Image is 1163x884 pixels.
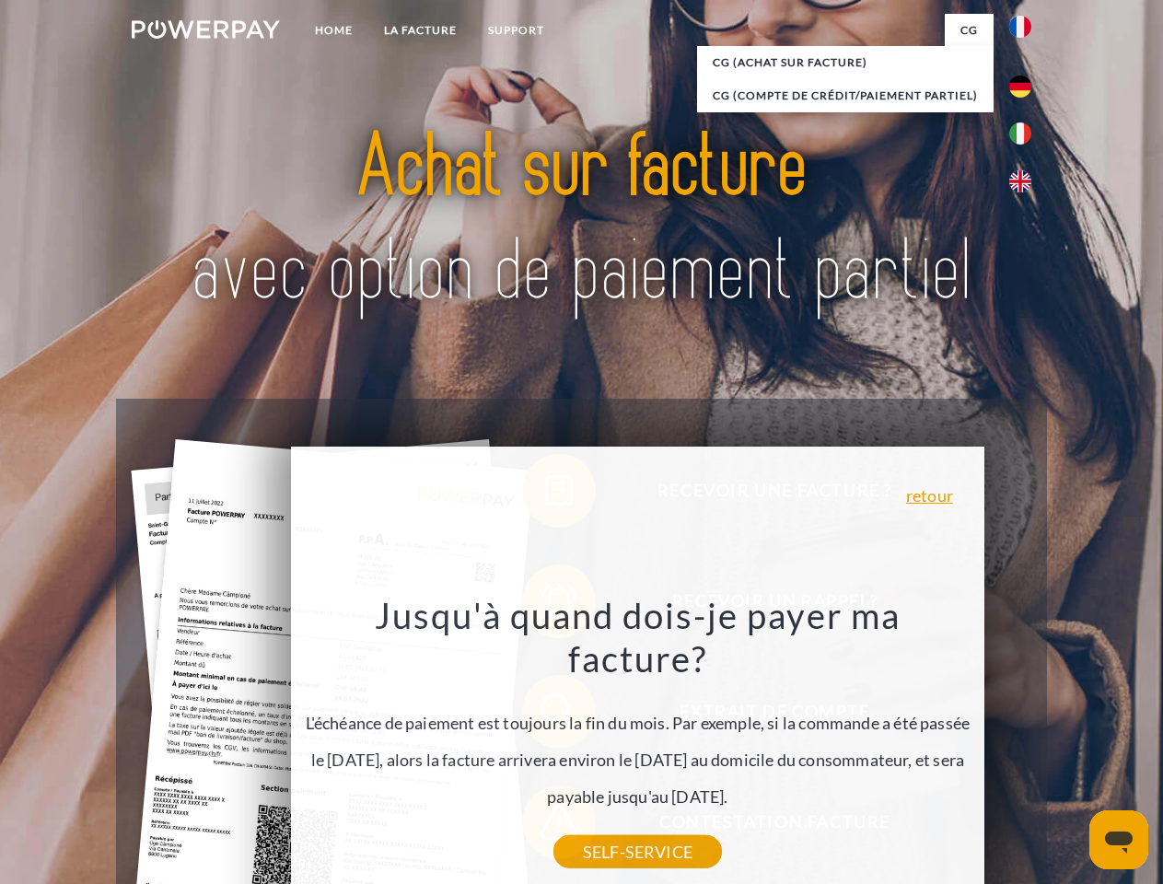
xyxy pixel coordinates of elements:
[299,14,368,47] a: Home
[176,88,987,353] img: title-powerpay_fr.svg
[472,14,560,47] a: Support
[1089,810,1148,869] iframe: Bouton de lancement de la fenêtre de messagerie
[553,835,722,868] a: SELF-SERVICE
[368,14,472,47] a: LA FACTURE
[1009,16,1031,38] img: fr
[1009,76,1031,98] img: de
[1009,170,1031,192] img: en
[302,593,974,681] h3: Jusqu'à quand dois-je payer ma facture?
[132,20,280,39] img: logo-powerpay-white.svg
[697,79,994,112] a: CG (Compte de crédit/paiement partiel)
[302,593,974,852] div: L'échéance de paiement est toujours la fin du mois. Par exemple, si la commande a été passée le [...
[1009,122,1031,145] img: it
[945,14,994,47] a: CG
[697,46,994,79] a: CG (achat sur facture)
[906,487,953,504] a: retour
